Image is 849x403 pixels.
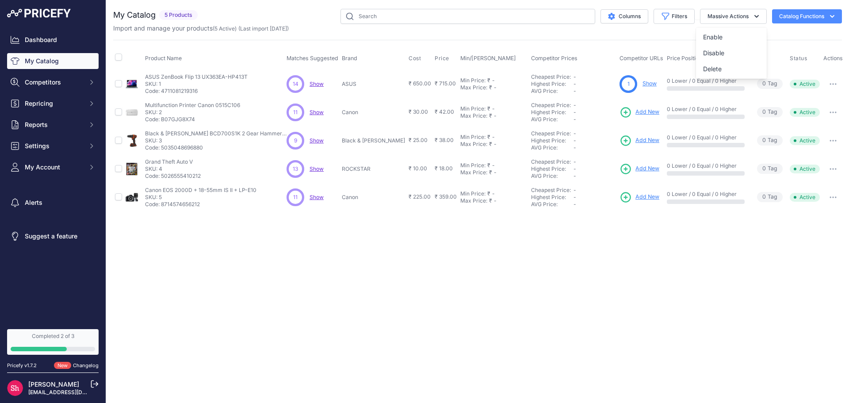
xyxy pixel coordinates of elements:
span: - [574,73,576,80]
span: ₹ 25.00 [409,137,428,143]
span: Active [790,80,820,88]
a: Show [310,109,324,115]
span: Show [310,194,324,200]
div: Max Price: [460,197,487,204]
a: Add New [620,106,659,119]
a: Show [642,80,657,87]
a: Add New [620,191,659,203]
span: - [574,187,576,193]
div: Min Price: [460,162,486,169]
button: Price [435,55,451,62]
a: Show [310,137,324,144]
span: 13 [293,165,298,173]
button: My Account [7,159,99,175]
a: Add New [620,163,659,175]
span: Active [790,108,820,117]
span: 0 [762,165,766,173]
span: - [574,194,576,200]
div: Max Price: [460,112,487,119]
div: Min Price: [460,105,486,112]
a: Alerts [7,195,99,211]
button: Filters [654,9,695,24]
span: Add New [635,136,659,145]
div: Pricefy v1.7.2 [7,362,37,369]
p: SKU: 3 [145,137,287,144]
span: Tag [757,192,783,202]
p: SKU: 1 [145,81,248,88]
p: ASUS ZenBook Flip 13 UX363EA-HP413T [145,73,248,81]
p: Import and manage your products [113,24,289,33]
a: [EMAIL_ADDRESS][DOMAIN_NAME] [28,389,121,395]
span: 11 [293,108,298,116]
span: - [574,116,576,123]
div: AVG Price: [531,201,574,208]
a: Completed 2 of 3 [7,329,99,355]
span: - [574,81,576,87]
p: 0 Lower / 0 Equal / 0 Higher [667,162,745,169]
span: Active [790,165,820,173]
button: Cost [409,55,423,62]
span: ₹ 30.00 [409,108,428,115]
p: Canon [342,109,405,116]
span: Cost [409,55,421,62]
span: - [574,158,576,165]
a: My Catalog [7,53,99,69]
p: Grand Theft Auto V [145,158,201,165]
div: ₹ [489,112,492,119]
div: - [492,112,497,119]
div: - [490,77,495,84]
span: Price Position [667,55,702,61]
div: Max Price: [460,84,487,91]
div: - [490,162,495,169]
div: ₹ [489,197,492,204]
button: Columns [600,9,648,23]
nav: Sidebar [7,32,99,319]
span: Disable [703,49,724,57]
span: Matches Suggested [287,55,338,61]
span: Competitors [25,78,83,87]
button: Status [790,55,809,62]
span: Brand [342,55,357,61]
span: - [574,137,576,144]
span: ₹ 359.00 [435,193,457,200]
span: Tag [757,79,783,89]
p: Multifunction Printer Canon 0515C106 [145,102,240,109]
span: - [574,165,576,172]
span: My Account [25,163,83,172]
button: Massive Actions [700,9,767,24]
span: ( ) [213,25,237,32]
button: Catalog Functions [772,9,842,23]
div: Highest Price: [531,109,574,116]
a: Show [310,165,324,172]
div: Max Price: [460,141,487,148]
span: 9 [294,137,297,145]
button: Competitors [7,74,99,90]
span: 0 [762,108,766,116]
a: [PERSON_NAME] [28,380,79,388]
a: Cheapest Price: [531,73,571,80]
span: 11 [293,193,298,201]
div: Min Price: [460,77,486,84]
p: Code: 8714574656212 [145,201,256,208]
button: Repricing [7,96,99,111]
div: ₹ [489,141,492,148]
span: Min/[PERSON_NAME] [460,55,516,61]
span: ₹ 10.00 [409,165,427,172]
p: 0 Lower / 0 Equal / 0 Higher [667,106,745,113]
span: Actions [823,55,843,61]
div: AVG Price: [531,88,574,95]
div: AVG Price: [531,144,574,151]
span: - [574,102,576,108]
p: SKU: 5 [145,194,256,201]
p: Code: 5026555410212 [145,173,201,180]
span: Status [790,55,807,62]
span: Price [435,55,449,62]
div: ₹ [487,190,490,197]
div: - [490,190,495,197]
a: Dashboard [7,32,99,48]
h2: My Catalog [113,9,156,21]
a: Add New [620,134,659,147]
span: Tag [757,107,783,117]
